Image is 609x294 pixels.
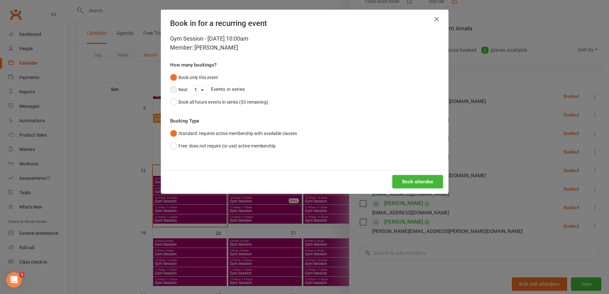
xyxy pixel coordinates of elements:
button: Close [432,14,442,24]
label: How many bookings? [170,61,216,69]
button: Book all future events in series (53 remaining) [170,96,268,108]
iframe: Intercom live chat [6,272,22,288]
label: Booking Type [170,117,199,125]
button: Book attendee [392,175,443,188]
button: Next [170,83,188,96]
div: Gym Session - [DATE] 10:00am Member: [PERSON_NAME] [170,34,439,52]
button: Book only this event [170,71,218,83]
button: Free: does not require (or use) active membership [170,140,276,152]
button: Standard: requires active membership with available classes [170,127,297,139]
div: Book all future events in series (53 remaining) [178,99,268,106]
span: 1 [20,272,25,277]
h4: Book in for a recurring event [170,19,439,28]
div: Events in series [170,83,439,96]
